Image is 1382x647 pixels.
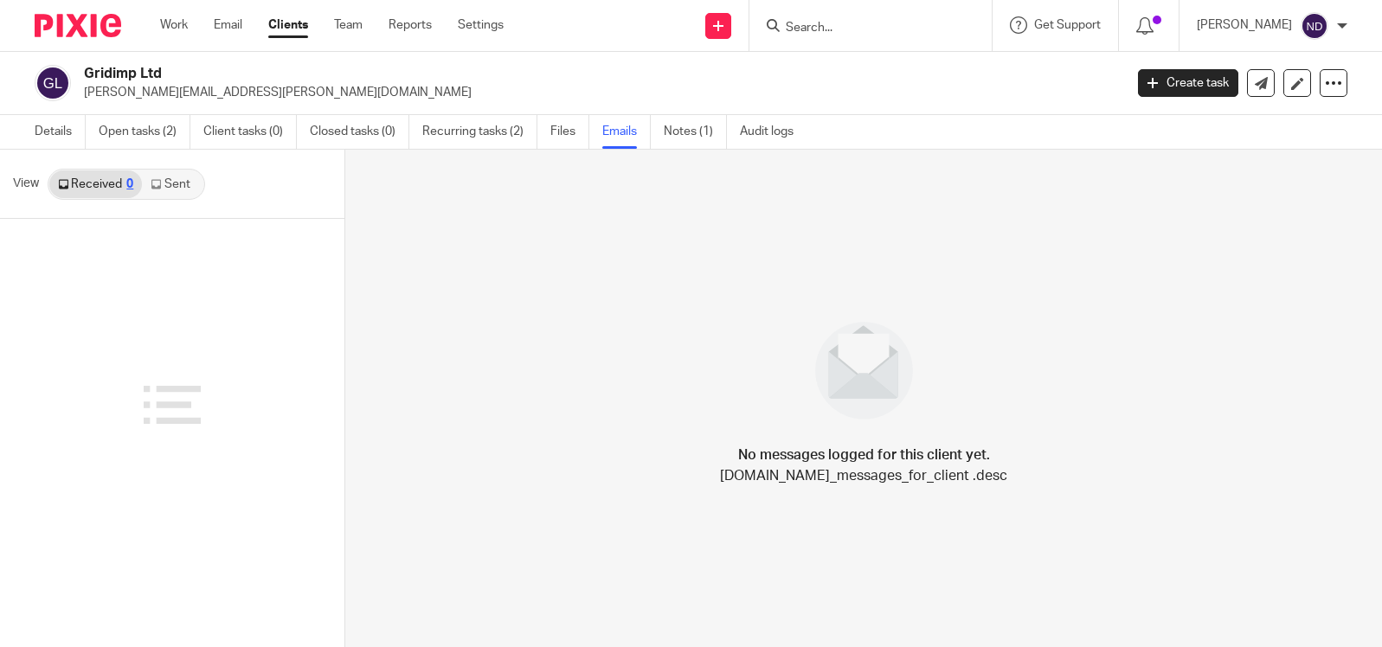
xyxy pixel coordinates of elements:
a: Work [160,16,188,34]
a: Received0 [49,170,142,198]
a: Settings [458,16,504,34]
img: image [804,311,924,431]
a: Client tasks (0) [203,115,297,149]
a: Notes (1) [664,115,727,149]
a: Create task [1138,69,1238,97]
a: Open tasks (2) [99,115,190,149]
a: Edit client [1283,69,1311,97]
h4: No messages logged for this client yet. [738,445,990,465]
input: Search [784,21,940,36]
span: View [13,175,39,193]
a: Send new email [1247,69,1275,97]
a: Details [35,115,86,149]
img: Pixie [35,14,121,37]
a: Sent [142,170,202,198]
img: svg%3E [1301,12,1328,40]
a: Reports [389,16,432,34]
img: svg%3E [35,65,71,101]
a: Closed tasks (0) [310,115,409,149]
span: Get Support [1034,19,1101,31]
p: [DOMAIN_NAME]_messages_for_client .desc [720,465,1007,486]
a: Emails [602,115,651,149]
h2: Gridimp Ltd [84,65,906,83]
a: Team [334,16,363,34]
a: Audit logs [740,115,807,149]
a: Email [214,16,242,34]
p: [PERSON_NAME][EMAIL_ADDRESS][PERSON_NAME][DOMAIN_NAME] [84,84,1112,101]
div: 0 [126,178,133,190]
a: Clients [268,16,308,34]
a: Recurring tasks (2) [422,115,537,149]
a: Files [550,115,589,149]
p: [PERSON_NAME] [1197,16,1292,34]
